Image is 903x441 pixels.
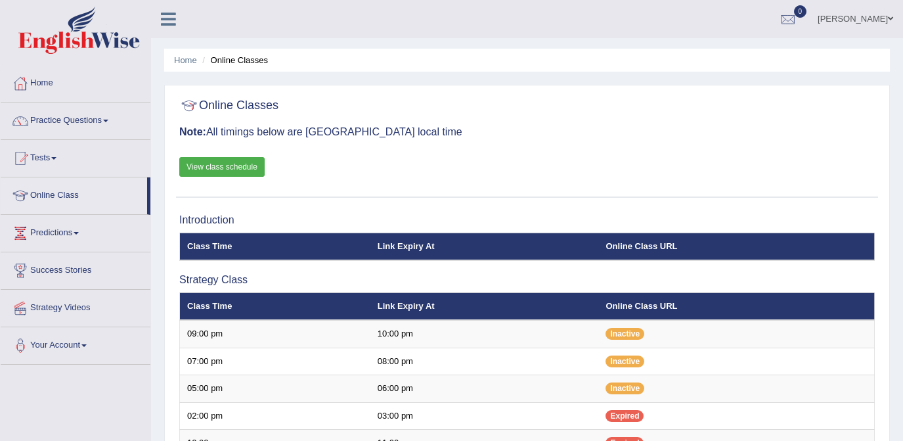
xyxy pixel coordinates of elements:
[1,327,150,360] a: Your Account
[179,126,206,137] b: Note:
[1,103,150,135] a: Practice Questions
[370,402,599,430] td: 03:00 pm
[179,96,278,116] h2: Online Classes
[370,292,599,320] th: Link Expiry At
[370,233,599,260] th: Link Expiry At
[1,65,150,98] a: Home
[598,233,874,260] th: Online Class URL
[179,126,875,138] h3: All timings below are [GEOGRAPHIC_DATA] local time
[180,402,370,430] td: 02:00 pm
[1,252,150,285] a: Success Stories
[370,348,599,375] td: 08:00 pm
[598,292,874,320] th: Online Class URL
[606,328,644,340] span: Inactive
[370,375,599,403] td: 06:00 pm
[180,292,370,320] th: Class Time
[180,233,370,260] th: Class Time
[606,356,644,367] span: Inactive
[180,348,370,375] td: 07:00 pm
[180,375,370,403] td: 05:00 pm
[180,320,370,348] td: 09:00 pm
[199,54,268,66] li: Online Classes
[606,410,644,422] span: Expired
[179,214,875,226] h3: Introduction
[179,274,875,286] h3: Strategy Class
[174,55,197,65] a: Home
[370,320,599,348] td: 10:00 pm
[1,215,150,248] a: Predictions
[1,140,150,173] a: Tests
[179,157,265,177] a: View class schedule
[1,177,147,210] a: Online Class
[1,290,150,323] a: Strategy Videos
[606,383,644,394] span: Inactive
[794,5,807,18] span: 0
